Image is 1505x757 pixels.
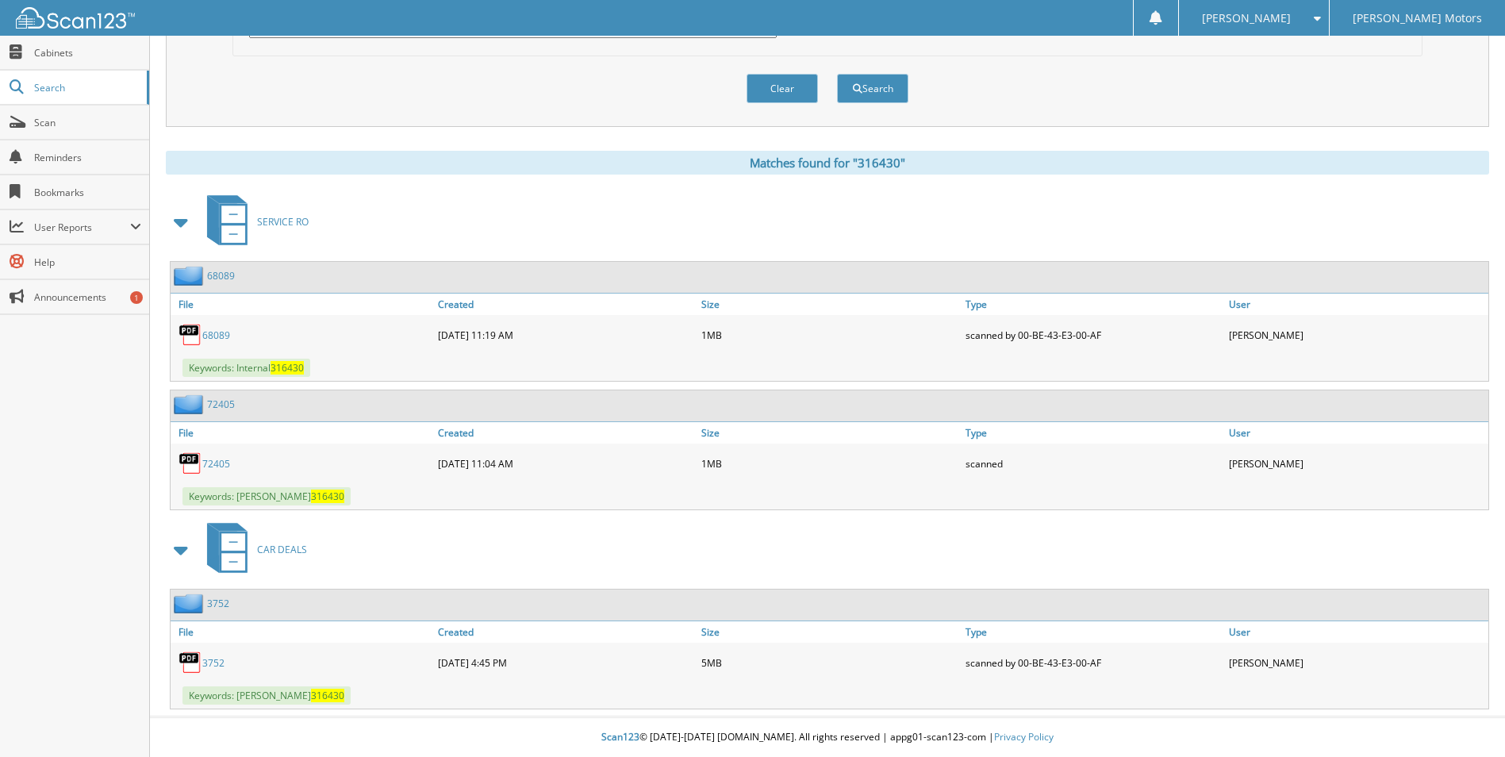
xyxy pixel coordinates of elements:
[434,647,697,678] div: [DATE] 4:45 PM
[34,116,141,129] span: Scan
[1225,621,1488,643] a: User
[130,291,143,304] div: 1
[697,448,961,479] div: 1MB
[182,359,310,377] span: Keywords: Internal
[1225,422,1488,444] a: User
[962,621,1225,643] a: Type
[150,718,1505,757] div: © [DATE]-[DATE] [DOMAIN_NAME]. All rights reserved | appg01-scan123-com |
[171,621,434,643] a: File
[697,621,961,643] a: Size
[962,319,1225,351] div: scanned by 00-BE-43-E3-00-AF
[1353,13,1482,23] span: [PERSON_NAME] Motors
[311,490,344,503] span: 316430
[16,7,135,29] img: scan123-logo-white.svg
[34,186,141,199] span: Bookmarks
[994,730,1054,744] a: Privacy Policy
[166,151,1489,175] div: Matches found for "316430"
[179,651,202,674] img: PDF.png
[1225,647,1488,678] div: [PERSON_NAME]
[434,294,697,315] a: Created
[174,394,207,414] img: folder2.png
[1225,319,1488,351] div: [PERSON_NAME]
[202,656,225,670] a: 3752
[697,294,961,315] a: Size
[434,621,697,643] a: Created
[434,422,697,444] a: Created
[207,269,235,282] a: 68089
[171,294,434,315] a: File
[434,448,697,479] div: [DATE] 11:04 AM
[311,689,344,702] span: 316430
[182,686,351,705] span: Keywords: [PERSON_NAME]
[174,594,207,613] img: folder2.png
[962,647,1225,678] div: scanned by 00-BE-43-E3-00-AF
[697,647,961,678] div: 5MB
[962,448,1225,479] div: scanned
[257,543,307,556] span: CAR DEALS
[1225,448,1488,479] div: [PERSON_NAME]
[34,151,141,164] span: Reminders
[837,74,908,103] button: Search
[271,361,304,375] span: 316430
[697,422,961,444] a: Size
[34,46,141,60] span: Cabinets
[202,457,230,471] a: 72405
[1202,13,1291,23] span: [PERSON_NAME]
[1426,681,1505,757] iframe: Chat Widget
[962,422,1225,444] a: Type
[257,215,309,229] span: SERVICE RO
[174,266,207,286] img: folder2.png
[34,290,141,304] span: Announcements
[601,730,639,744] span: Scan123
[171,422,434,444] a: File
[34,256,141,269] span: Help
[179,323,202,347] img: PDF.png
[207,597,229,610] a: 3752
[207,398,235,411] a: 72405
[34,81,139,94] span: Search
[198,190,309,253] a: SERVICE RO
[697,319,961,351] div: 1MB
[179,452,202,475] img: PDF.png
[202,329,230,342] a: 68089
[34,221,130,234] span: User Reports
[198,518,307,581] a: CAR DEALS
[434,319,697,351] div: [DATE] 11:19 AM
[962,294,1225,315] a: Type
[1225,294,1488,315] a: User
[747,74,818,103] button: Clear
[182,487,351,505] span: Keywords: [PERSON_NAME]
